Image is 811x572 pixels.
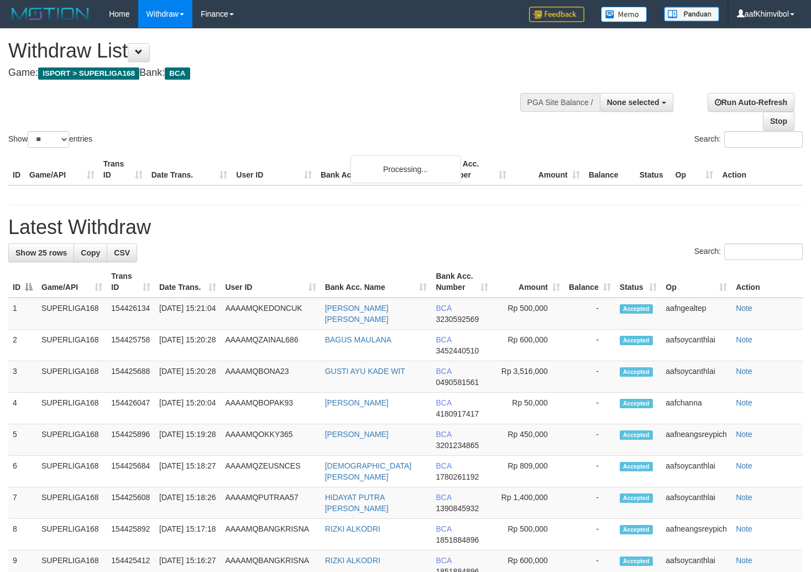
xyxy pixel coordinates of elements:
[736,367,752,376] a: Note
[221,487,320,519] td: AAAAMQPUTRAA57
[37,424,107,456] td: SUPERLIGA168
[584,154,635,185] th: Balance
[600,93,673,112] button: None selected
[37,487,107,519] td: SUPERLIGA168
[436,430,451,439] span: BCA
[615,266,662,298] th: Status: activate to sort column ascending
[107,243,137,262] a: CSV
[493,393,564,424] td: Rp 50,000
[493,298,564,330] td: Rp 500,000
[564,424,615,456] td: -
[107,393,155,424] td: 154426047
[107,330,155,361] td: 154425758
[736,398,752,407] a: Note
[736,524,752,533] a: Note
[437,154,511,185] th: Bank Acc. Number
[635,154,671,185] th: Status
[8,393,37,424] td: 4
[436,346,479,355] span: Copy 3452440510 to clipboard
[325,493,389,513] a: HIDAYAT PUTRA [PERSON_NAME]
[8,6,92,22] img: MOTION_logo.png
[8,40,530,62] h1: Withdraw List
[155,456,221,487] td: [DATE] 15:18:27
[607,98,660,107] span: None selected
[221,456,320,487] td: AAAAMQZEUSNCES
[107,456,155,487] td: 154425684
[221,393,320,424] td: AAAAMQBOPAK93
[8,298,37,330] td: 1
[325,398,389,407] a: [PERSON_NAME]
[564,487,615,519] td: -
[694,243,803,260] label: Search:
[8,330,37,361] td: 2
[325,461,412,481] a: [DEMOGRAPHIC_DATA][PERSON_NAME]
[8,519,37,550] td: 8
[436,504,479,513] span: Copy 1390845932 to clipboard
[436,493,451,502] span: BCA
[436,335,451,344] span: BCA
[564,330,615,361] td: -
[493,361,564,393] td: Rp 3,516,000
[620,493,653,503] span: Accepted
[436,409,479,418] span: Copy 4180917417 to clipboard
[350,155,461,183] div: Processing...
[8,216,803,238] h1: Latest Withdraw
[493,266,564,298] th: Amount: activate to sort column ascending
[325,524,380,533] a: RIZKI ALKODRI
[436,556,451,565] span: BCA
[107,487,155,519] td: 154425608
[232,154,316,185] th: User ID
[493,424,564,456] td: Rp 450,000
[155,361,221,393] td: [DATE] 15:20:28
[661,330,731,361] td: aafsoycanthlai
[671,154,718,185] th: Op
[661,487,731,519] td: aafsoycanthlai
[736,556,752,565] a: Note
[620,336,653,345] span: Accepted
[37,266,107,298] th: Game/API: activate to sort column ascending
[736,335,752,344] a: Note
[664,7,719,22] img: panduan.png
[74,243,107,262] a: Copy
[221,330,320,361] td: AAAAMQZAINAL686
[37,330,107,361] td: SUPERLIGA168
[221,298,320,330] td: AAAAMQKEDONCUK
[155,519,221,550] td: [DATE] 15:17:18
[28,131,69,148] select: Showentries
[165,67,190,80] span: BCA
[493,487,564,519] td: Rp 1,400,000
[107,519,155,550] td: 154425892
[37,393,107,424] td: SUPERLIGA168
[763,112,794,131] a: Stop
[620,525,653,534] span: Accepted
[436,535,479,544] span: Copy 1851884896 to clipboard
[661,266,731,298] th: Op: activate to sort column ascending
[661,519,731,550] td: aafneangsreypich
[38,67,139,80] span: ISPORT > SUPERLIGA168
[8,266,37,298] th: ID: activate to sort column descending
[321,266,432,298] th: Bank Acc. Name: activate to sort column ascending
[564,361,615,393] td: -
[724,243,803,260] input: Search:
[661,393,731,424] td: aafchanna
[493,519,564,550] td: Rp 500,000
[736,304,752,313] a: Note
[620,430,653,440] span: Accepted
[431,266,492,298] th: Bank Acc. Number: activate to sort column ascending
[155,298,221,330] td: [DATE] 15:21:04
[436,524,451,533] span: BCA
[8,243,74,262] a: Show 25 rows
[15,248,67,257] span: Show 25 rows
[155,266,221,298] th: Date Trans.: activate to sort column ascending
[221,266,320,298] th: User ID: activate to sort column ascending
[718,154,803,185] th: Action
[325,335,392,344] a: BAGUS MAULANA
[436,398,451,407] span: BCA
[620,304,653,314] span: Accepted
[601,7,647,22] img: Button%20Memo.svg
[493,456,564,487] td: Rp 809,000
[436,378,479,387] span: Copy 0490581561 to clipboard
[724,131,803,148] input: Search:
[661,424,731,456] td: aafneangsreypich
[25,154,99,185] th: Game/API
